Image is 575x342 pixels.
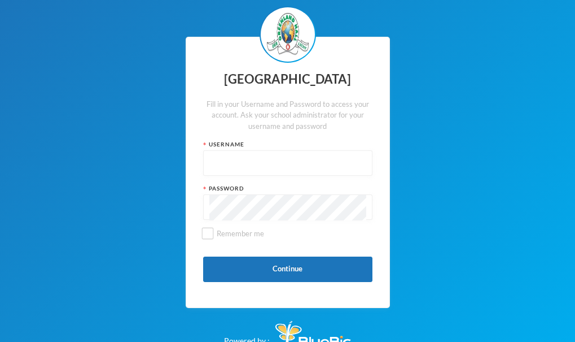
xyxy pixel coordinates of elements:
[203,184,372,193] div: Password
[203,140,372,149] div: Username
[203,257,372,282] button: Continue
[212,229,269,238] span: Remember me
[203,68,372,90] div: [GEOGRAPHIC_DATA]
[203,99,372,132] div: Fill in your Username and Password to access your account. Ask your school administrator for your...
